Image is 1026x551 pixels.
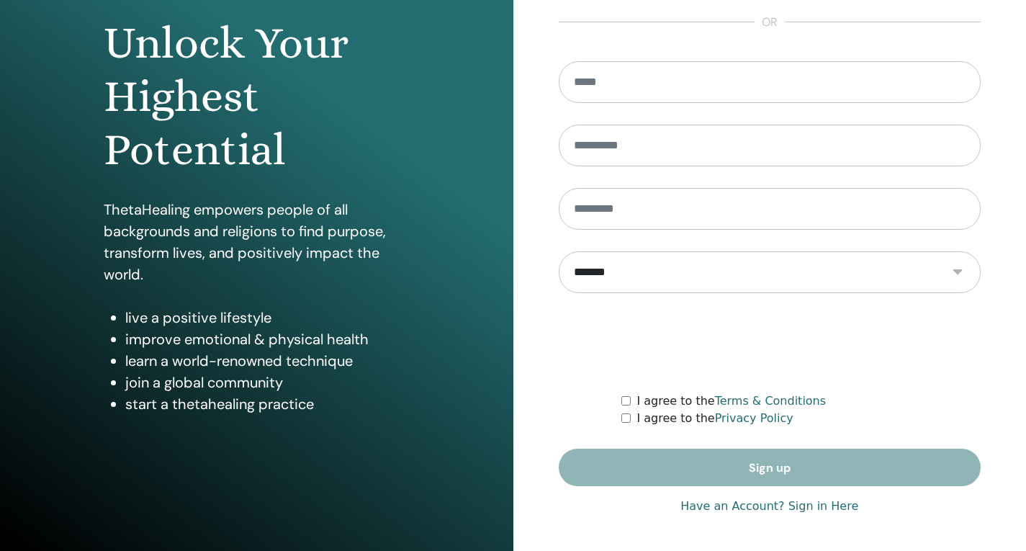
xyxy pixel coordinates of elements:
[125,393,410,415] li: start a thetahealing practice
[104,17,410,177] h1: Unlock Your Highest Potential
[125,328,410,350] li: improve emotional & physical health
[660,315,879,371] iframe: reCAPTCHA
[125,350,410,372] li: learn a world-renowned technique
[636,393,826,410] label: I agree to the
[680,498,858,515] a: Have an Account? Sign in Here
[104,199,410,285] p: ThetaHealing empowers people of all backgrounds and religions to find purpose, transform lives, a...
[125,372,410,393] li: join a global community
[715,394,826,408] a: Terms & Conditions
[125,307,410,328] li: live a positive lifestyle
[636,410,793,427] label: I agree to the
[715,411,793,425] a: Privacy Policy
[755,14,785,31] span: or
